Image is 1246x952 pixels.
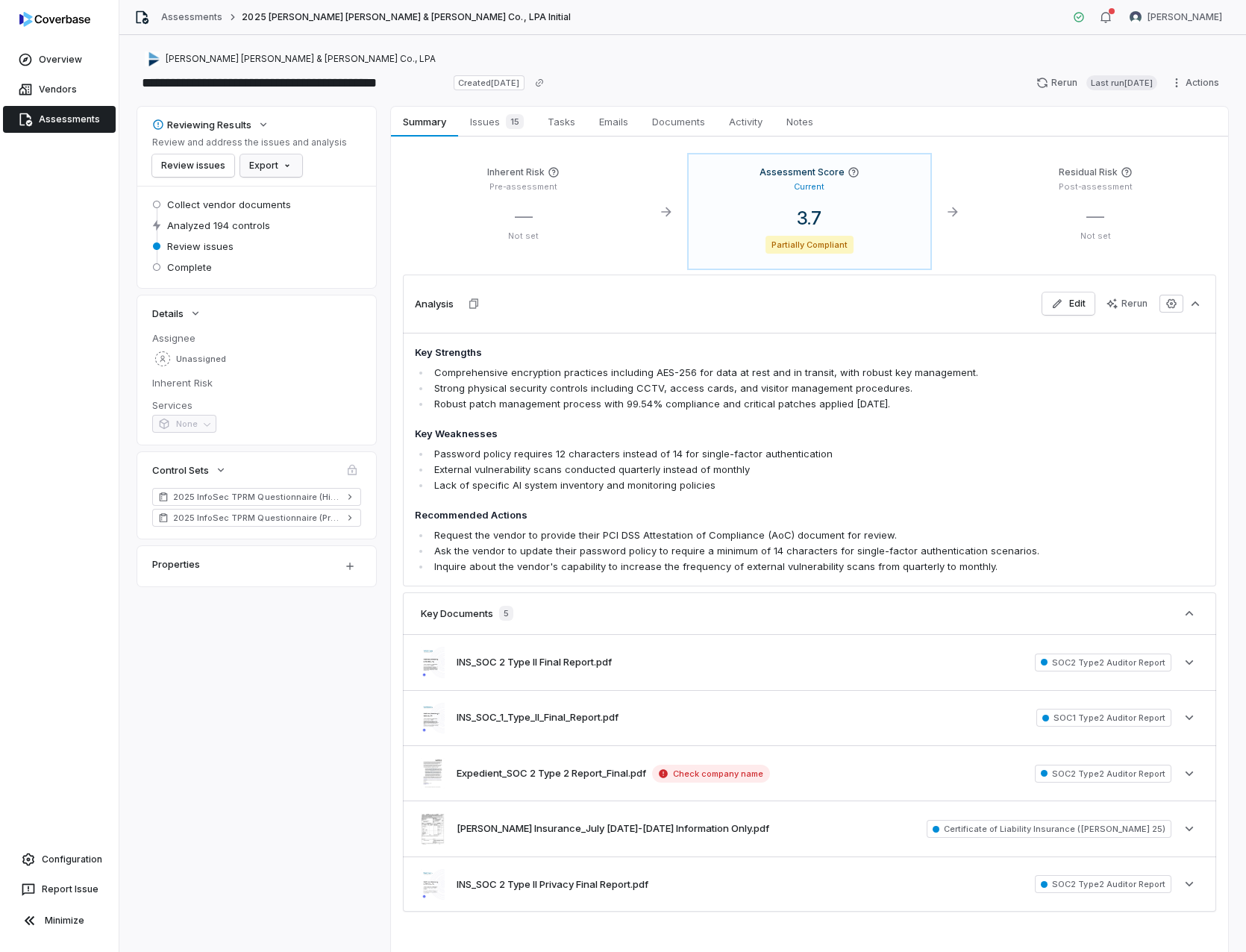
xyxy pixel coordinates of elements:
button: RerunLast run[DATE] [1027,72,1166,94]
span: [PERSON_NAME] [1148,11,1222,23]
li: Comprehensive encryption practices including AES-256 for data at rest and in transit, with robust... [431,365,1046,381]
h3: Key Documents [421,607,493,620]
span: Last run [DATE] [1086,75,1157,90]
a: Assessments [3,106,116,133]
span: SOC2 Type2 Auditor Report [1035,765,1171,783]
h4: Inherent Risk [487,166,545,178]
span: Notes [780,112,819,131]
span: SOC1 Type2 Auditor Report [1036,709,1171,727]
span: Documents [646,112,711,131]
button: https://weltman.com/[PERSON_NAME] [PERSON_NAME] & [PERSON_NAME] Co., LPA [140,46,440,72]
img: logo-D7KZi-bG.svg [19,12,90,27]
dt: Inherent Risk [152,376,361,389]
span: Details [152,307,184,320]
span: [PERSON_NAME] [PERSON_NAME] & [PERSON_NAME] Co., LPA [166,53,436,65]
li: Request the vendor to provide their PCI DSS Attestation of Compliance (AoC) document for review. [431,527,1046,543]
span: 2025 InfoSec TPRM Questionnaire (Privacy) [173,512,340,524]
span: Created [DATE] [454,75,524,90]
span: Activity [723,112,768,131]
span: Emails [593,112,634,131]
a: 2025 InfoSec TPRM Questionnaire (High) [152,488,361,506]
button: Export [240,154,302,177]
span: 15 [506,114,524,129]
li: Robust patch management process with 99.54% compliance and critical patches applied [DATE]. [431,396,1046,412]
p: Not set [415,231,632,242]
h3: Analysis [415,297,454,310]
button: Control Sets [148,457,231,483]
dt: Services [152,398,361,412]
span: — [515,205,533,227]
span: Check company name [652,765,770,783]
div: Rerun [1106,298,1148,310]
button: Report Issue [6,876,113,903]
button: INS_SOC 2 Type II Final Report.pdf [457,655,612,670]
button: Rerun [1098,292,1156,315]
span: 2025 InfoSec TPRM Questionnaire (High) [173,491,340,503]
h4: Key Strengths [415,345,1046,360]
button: Reviewing Results [148,111,274,138]
p: Post-assessment [987,181,1204,192]
button: Details [148,300,206,327]
li: Strong physical security controls including CCTV, access cards, and visitor management procedures. [431,381,1046,396]
a: Configuration [6,846,113,873]
a: Assessments [161,11,222,23]
span: Analyzed 194 controls [167,219,270,232]
span: 5 [499,606,513,621]
button: Minimize [6,906,113,936]
span: 2025 [PERSON_NAME] [PERSON_NAME] & [PERSON_NAME] Co., LPA Initial [242,11,571,23]
button: Actions [1166,72,1228,94]
span: — [1086,205,1104,227]
a: 2025 InfoSec TPRM Questionnaire (Privacy) [152,509,361,527]
h4: Assessment Score [760,166,845,178]
span: Issues [464,111,530,132]
img: 0afec51e628e463abb6664b9026e6432.jpg [421,647,445,677]
p: Pre-assessment [415,181,632,192]
span: Summary [397,112,451,131]
a: Vendors [3,76,116,103]
span: SOC2 Type2 Auditor Report [1035,654,1171,671]
button: Ryan Jenkins avatar[PERSON_NAME] [1121,6,1231,28]
img: e09e73a7b87e4f25ab8b5594aeb27da1.jpg [421,813,445,844]
p: Current [794,181,824,192]
li: Ask the vendor to update their password policy to require a minimum of 14 characters for single-f... [431,543,1046,559]
img: Ryan Jenkins avatar [1130,11,1142,23]
li: External vulnerability scans conducted quarterly instead of monthly [431,462,1046,477]
dt: Assignee [152,331,361,345]
li: Lack of specific AI system inventory and monitoring policies [431,477,1046,493]
span: Partially Compliant [766,236,854,254]
button: Edit [1042,292,1095,315]
p: Review and address the issues and analysis [152,137,347,148]
button: Copy link [526,69,553,96]
h4: Recommended Actions [415,508,1046,523]
span: Complete [167,260,212,274]
img: 5324aff5d09e4047bda82a8c64ed26f8.jpg [421,869,445,900]
h4: Key Weaknesses [415,427,1046,442]
div: Reviewing Results [152,118,251,131]
span: 3.7 [785,207,833,229]
a: Overview [3,46,116,73]
button: INS_SOC 2 Type II Privacy Final Report.pdf [457,877,648,892]
button: Review issues [152,154,234,177]
span: Tasks [542,112,581,131]
span: Unassigned [176,354,226,365]
span: Control Sets [152,463,209,477]
button: INS_SOC_1_Type_II_Final_Report.pdf [457,710,619,725]
img: d5677bbcd142439496163514771594fd.jpg [421,703,445,733]
span: Review issues [167,239,234,253]
button: Expedient_SOC 2 Type 2 Report_Final.pdf [457,766,646,781]
li: Password policy requires 12 characters instead of 14 for single-factor authentication [431,446,1046,462]
h4: Residual Risk [1059,166,1118,178]
img: 0b5dbb163ade4699adb8d61e97f09496.jpg [421,758,445,789]
button: [PERSON_NAME] Insurance_July [DATE]-[DATE] Information Only.pdf [457,821,769,836]
span: SOC2 Type2 Auditor Report [1035,875,1171,893]
p: Not set [987,231,1204,242]
span: Collect vendor documents [167,198,291,211]
span: Certificate of Liability Insurance ([PERSON_NAME] 25) [927,820,1171,838]
li: Inquire about the vendor's capability to increase the frequency of external vulnerability scans f... [431,559,1046,574]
